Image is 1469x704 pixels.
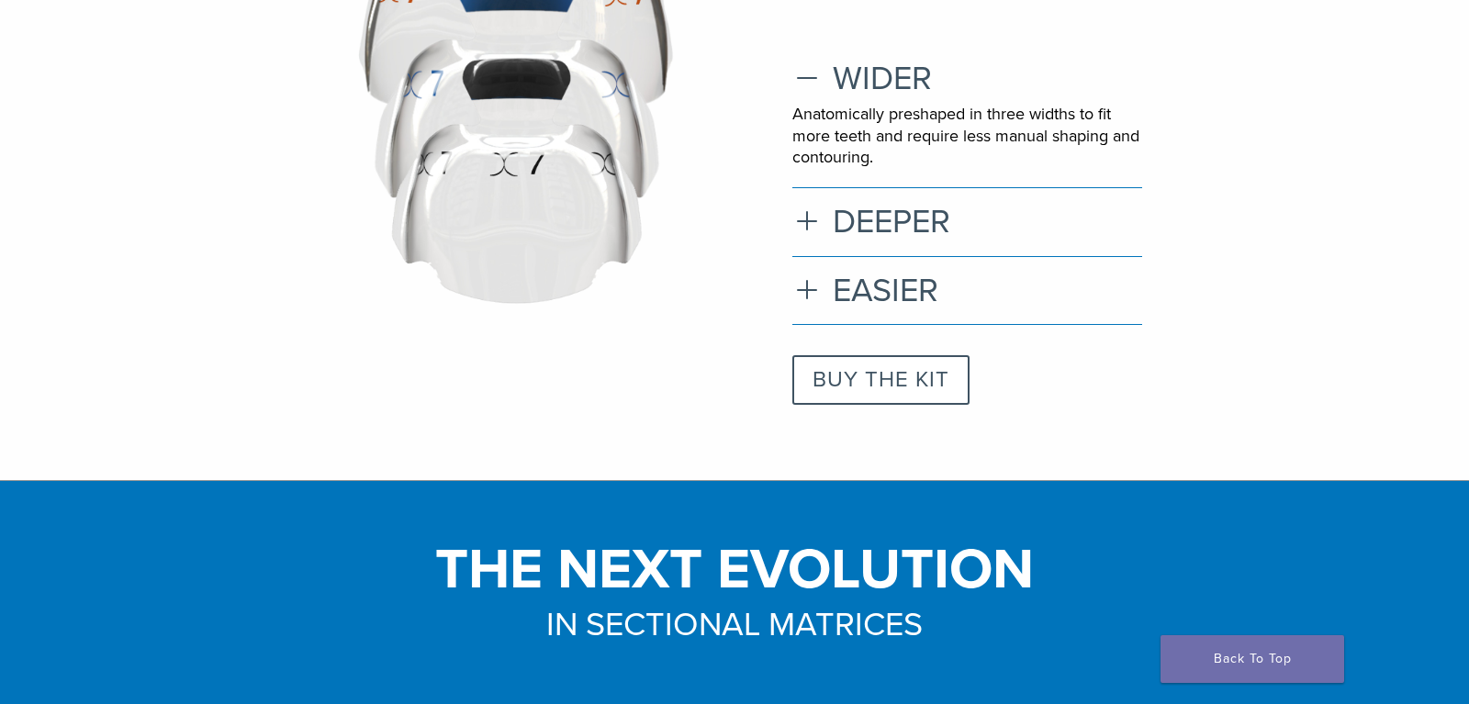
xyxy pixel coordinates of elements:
[792,202,1142,241] h3: DEEPER
[792,355,970,405] a: BUY THE KIT
[73,548,1396,592] h1: THE NEXT EVOLUTION
[792,59,1142,98] h3: WIDER
[1161,635,1344,683] a: Back To Top
[792,271,1142,310] h3: EASIER
[792,104,1142,168] p: Anatomically preshaped in three widths to fit more teeth and require less manual shaping and cont...
[73,603,1396,647] h3: IN SECTIONAL MATRICES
